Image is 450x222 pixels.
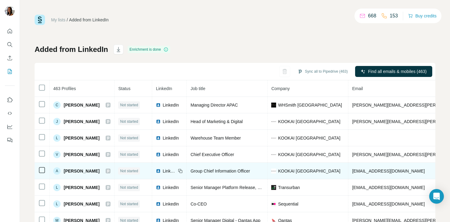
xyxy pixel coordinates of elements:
[5,108,15,119] button: Use Surfe API
[5,135,15,146] button: Feedback
[120,135,138,141] span: Not started
[156,119,161,124] img: LinkedIn logo
[271,119,276,124] img: company-logo
[271,185,276,190] img: company-logo
[64,151,99,158] span: [PERSON_NAME]
[368,68,426,75] span: Find all emails & mobiles (463)
[156,136,161,140] img: LinkedIn logo
[5,6,15,16] img: Avatar
[278,135,340,141] span: KOOKAI [GEOGRAPHIC_DATA]
[51,17,66,22] a: My lists
[5,66,15,77] button: My lists
[5,26,15,37] button: Quick start
[69,17,109,23] div: Added from LinkedIn
[368,12,376,20] p: 668
[128,46,170,53] div: Enrichment is done
[64,118,99,125] span: [PERSON_NAME]
[53,167,61,175] div: A
[271,103,276,107] img: company-logo
[355,66,432,77] button: Find all emails & mobiles (463)
[163,151,179,158] span: LinkedIn
[271,152,276,157] img: company-logo
[53,86,76,91] span: 463 Profiles
[35,45,108,54] h1: Added from LinkedIn
[156,103,161,107] img: LinkedIn logo
[190,185,310,190] span: Senior Manager Platform Release, Environments & Automation
[190,202,207,206] span: Co-CEO
[156,86,172,91] span: LinkedIn
[120,168,138,174] span: Not started
[64,135,99,141] span: [PERSON_NAME]
[156,202,161,206] img: LinkedIn logo
[278,151,340,158] span: KOOKAI [GEOGRAPHIC_DATA]
[53,101,61,109] div: C
[352,185,425,190] span: [EMAIL_ADDRESS][DOMAIN_NAME]
[390,12,398,20] p: 153
[53,151,61,158] div: V
[163,168,176,174] span: LinkedIn
[120,201,138,207] span: Not started
[5,94,15,105] button: Use Surfe on LinkedIn
[53,134,61,142] div: L
[352,86,363,91] span: Email
[5,53,15,64] button: Enrich CSV
[163,118,179,125] span: LinkedIn
[120,185,138,190] span: Not started
[120,152,138,157] span: Not started
[352,169,425,173] span: [EMAIL_ADDRESS][DOMAIN_NAME]
[271,136,276,140] img: company-logo
[156,185,161,190] img: LinkedIn logo
[5,121,15,132] button: Dashboard
[271,202,276,206] img: company-logo
[271,169,276,173] img: company-logo
[64,184,99,191] span: [PERSON_NAME]
[35,15,45,25] img: Surfe Logo
[271,86,290,91] span: Company
[64,201,99,207] span: [PERSON_NAME]
[163,201,179,207] span: LinkedIn
[163,102,179,108] span: LinkedIn
[67,17,68,23] li: /
[163,184,179,191] span: LinkedIn
[293,67,352,76] button: Sync all to Pipedrive (463)
[278,201,298,207] span: Sequential
[278,102,342,108] span: WHSmith [GEOGRAPHIC_DATA]
[120,119,138,124] span: Not started
[156,152,161,157] img: LinkedIn logo
[190,169,250,173] span: Group Chief Information Officer
[64,168,99,174] span: [PERSON_NAME]
[278,118,340,125] span: KOOKAI [GEOGRAPHIC_DATA]
[190,136,241,140] span: Warehouse Team Member
[278,184,300,191] span: Transurban
[5,39,15,50] button: Search
[53,184,61,191] div: L
[190,103,238,107] span: Managing Director APAC
[352,202,425,206] span: [EMAIL_ADDRESS][DOMAIN_NAME]
[190,119,242,124] span: Head of Marketing & Digital
[163,135,179,141] span: LinkedIn
[156,169,161,173] img: LinkedIn logo
[190,86,205,91] span: Job title
[118,86,130,91] span: Status
[278,168,340,174] span: KOOKAI [GEOGRAPHIC_DATA]
[408,12,437,20] button: Buy credits
[53,200,61,208] div: L
[120,102,138,108] span: Not started
[53,118,61,125] div: J
[429,189,444,204] div: Open Intercom Messenger
[64,102,99,108] span: [PERSON_NAME]
[190,152,234,157] span: Chief Executive Officer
